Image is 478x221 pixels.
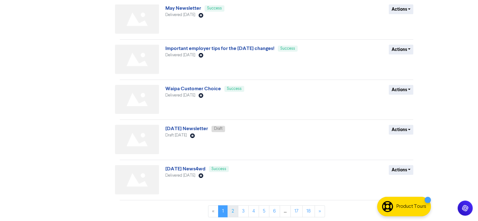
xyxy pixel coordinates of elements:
span: Success [227,87,242,91]
button: Actions [389,125,414,135]
span: Delivered [DATE] [165,53,195,57]
span: Success [280,47,295,51]
span: Delivered [DATE] [165,174,195,178]
a: May Newsletter [165,5,201,11]
span: Draft [214,127,223,131]
a: Page 3 [238,205,249,217]
a: Page 4 [248,205,259,217]
a: [DATE] Newsletter [165,125,208,132]
iframe: Chat Widget [447,191,478,221]
a: Page 17 [290,205,303,217]
span: Delivered [DATE] [165,13,195,17]
a: [DATE] News4wd [165,166,206,172]
img: Not found [115,125,159,154]
button: Actions [389,45,414,54]
span: Delivered [DATE] [165,93,195,97]
a: Waipa Customer Choice [165,86,221,92]
a: Page 1 is your current page [218,205,228,217]
img: Not found [115,4,159,34]
img: Not found [115,85,159,114]
button: Actions [389,4,414,14]
a: Important employer tips for the [DATE] changes! [165,45,274,52]
a: Page 18 [302,205,315,217]
button: Actions [389,165,414,175]
a: Page 6 [269,205,280,217]
span: Success [207,6,222,10]
button: Actions [389,85,414,95]
span: Success [212,167,226,171]
a: » [315,205,325,217]
span: Draft [DATE] [165,133,187,137]
img: Not found [115,165,159,194]
img: Not found [115,45,159,74]
a: Page 2 [228,205,238,217]
a: Page 5 [259,205,269,217]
